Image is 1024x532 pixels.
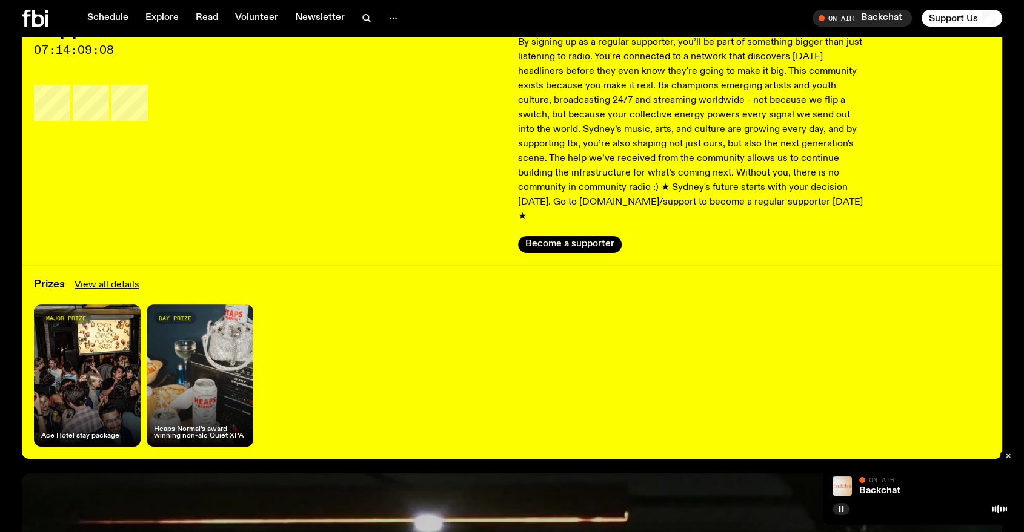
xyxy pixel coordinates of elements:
a: Newsletter [288,10,352,27]
span: Support Us [929,13,978,24]
a: Read [188,10,225,27]
h2: Supporter Drive [34,19,506,39]
a: Schedule [80,10,136,27]
a: Explore [138,10,186,27]
a: Backchat [859,486,900,496]
a: Volunteer [228,10,285,27]
p: By signing up as a regular supporter, you’ll be part of something bigger than just listening to r... [518,35,867,224]
h4: Heaps Normal's award-winning non-alc Quiet XPA [154,426,246,439]
span: 07:14:09:08 [34,45,506,56]
button: Support Us [922,10,1002,27]
button: Become a supporter [518,236,622,253]
a: View all details [75,278,139,292]
span: day prize [159,315,191,321]
span: major prize [46,315,86,321]
h3: Prizes [34,280,65,290]
button: On AirBackchat [813,10,912,27]
h4: Ace Hotel stay package [41,433,119,439]
span: On Air [869,476,894,484]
